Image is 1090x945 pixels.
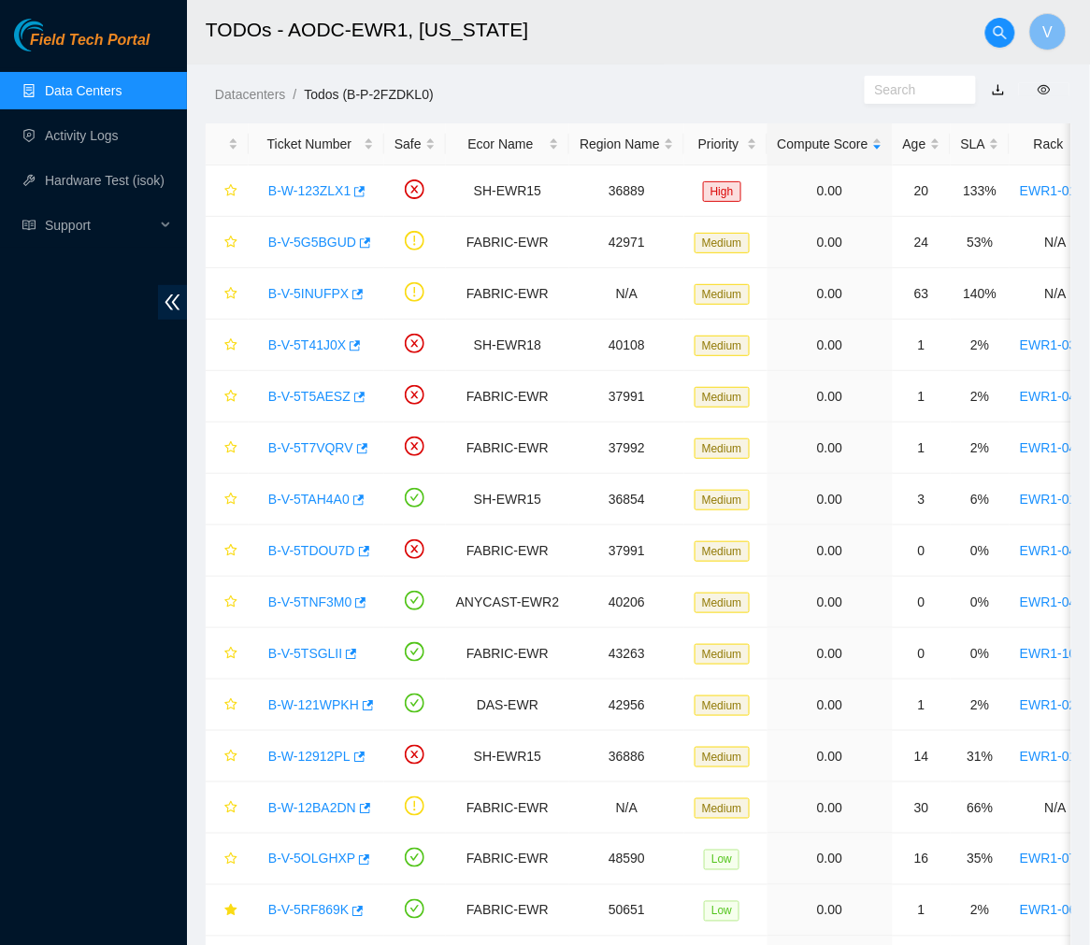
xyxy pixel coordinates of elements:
[695,490,750,510] span: Medium
[893,217,951,268] td: 24
[446,371,569,422] td: FABRIC-EWR
[767,422,893,474] td: 0.00
[951,628,1010,680] td: 0%
[569,782,684,834] td: N/A
[216,741,238,771] button: star
[45,128,119,143] a: Activity Logs
[405,899,424,919] span: check-circle
[405,796,424,816] span: exclamation-circle
[268,286,349,301] a: B-V-5INUFPX
[695,644,750,665] span: Medium
[216,587,238,617] button: star
[1029,13,1067,50] button: V
[986,25,1014,40] span: search
[767,782,893,834] td: 0.00
[951,834,1010,885] td: 35%
[569,731,684,782] td: 36886
[893,474,951,525] td: 3
[1038,83,1051,96] span: eye
[569,834,684,885] td: 48590
[951,577,1010,628] td: 0%
[569,628,684,680] td: 43263
[695,747,750,767] span: Medium
[268,183,351,198] a: B-W-123ZLX1
[985,18,1015,48] button: search
[405,745,424,765] span: close-circle
[224,750,237,765] span: star
[224,904,237,919] span: star
[569,577,684,628] td: 40206
[30,32,150,50] span: Field Tech Portal
[767,165,893,217] td: 0.00
[268,852,355,866] a: B-V-5OLGHXP
[224,338,237,353] span: star
[767,834,893,885] td: 0.00
[446,165,569,217] td: SH-EWR15
[216,381,238,411] button: star
[216,844,238,874] button: star
[293,87,296,102] span: /
[224,647,237,662] span: star
[893,422,951,474] td: 1
[446,731,569,782] td: SH-EWR15
[569,320,684,371] td: 40108
[268,235,356,250] a: B-V-5G5BGUD
[446,628,569,680] td: FABRIC-EWR
[446,834,569,885] td: FABRIC-EWR
[446,268,569,320] td: FABRIC-EWR
[224,184,237,199] span: star
[45,83,122,98] a: Data Centers
[446,680,569,731] td: DAS-EWR
[893,525,951,577] td: 0
[224,236,237,251] span: star
[446,217,569,268] td: FABRIC-EWR
[405,231,424,251] span: exclamation-circle
[405,488,424,508] span: check-circle
[695,387,750,408] span: Medium
[893,268,951,320] td: 63
[446,474,569,525] td: SH-EWR15
[216,484,238,514] button: star
[569,680,684,731] td: 42956
[767,217,893,268] td: 0.00
[951,885,1010,937] td: 2%
[893,371,951,422] td: 1
[268,440,353,455] a: B-V-5T7VQRV
[304,87,433,102] a: Todos (B-P-2FZDKL0)
[695,798,750,819] span: Medium
[216,176,238,206] button: star
[216,690,238,720] button: star
[695,438,750,459] span: Medium
[224,801,237,816] span: star
[405,282,424,302] span: exclamation-circle
[216,227,238,257] button: star
[268,903,349,918] a: B-V-5RF869K
[216,638,238,668] button: star
[446,422,569,474] td: FABRIC-EWR
[893,165,951,217] td: 20
[405,437,424,456] span: close-circle
[893,680,951,731] td: 1
[268,492,350,507] a: B-V-5TAH4A0
[951,371,1010,422] td: 2%
[704,901,739,922] span: Low
[216,536,238,566] button: star
[1043,21,1054,44] span: V
[893,885,951,937] td: 1
[951,782,1010,834] td: 66%
[446,525,569,577] td: FABRIC-EWR
[951,474,1010,525] td: 6%
[767,525,893,577] td: 0.00
[446,782,569,834] td: FABRIC-EWR
[224,852,237,867] span: star
[216,279,238,308] button: star
[695,233,750,253] span: Medium
[268,594,351,609] a: B-V-5TNF3M0
[695,284,750,305] span: Medium
[569,422,684,474] td: 37992
[767,577,893,628] td: 0.00
[216,330,238,360] button: star
[703,181,741,202] span: High
[405,539,424,559] span: close-circle
[569,217,684,268] td: 42971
